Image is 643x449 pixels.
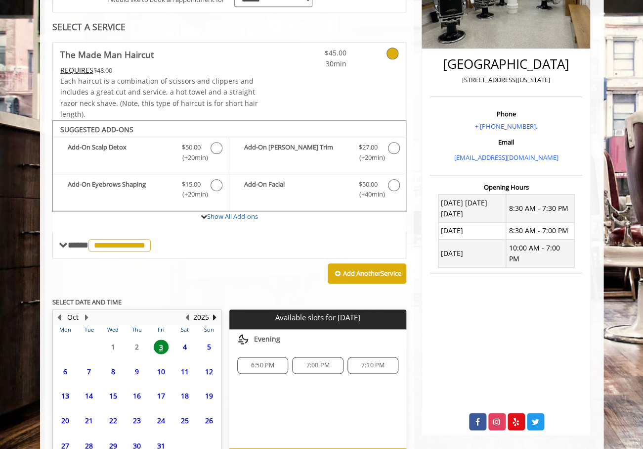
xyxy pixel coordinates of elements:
button: Previous Year [183,312,191,323]
img: evening slots [237,333,249,345]
td: Select day14 [77,384,101,408]
td: Select day12 [197,359,221,384]
th: Sun [197,325,221,335]
span: 16 [129,389,144,403]
td: Select day22 [101,408,125,433]
span: (+20min ) [353,152,383,163]
p: Available slots for [DATE] [233,313,402,322]
div: 6:50 PM [237,357,288,374]
a: Show All Add-ons [207,212,258,221]
td: Select day4 [173,335,197,359]
th: Wed [101,325,125,335]
b: Add-On Eyebrows Shaping [68,179,172,200]
span: 12 [202,364,216,379]
label: Add-On Facial [234,179,401,202]
span: 13 [58,389,73,403]
td: Select day19 [197,384,221,408]
td: Select day6 [53,359,77,384]
td: 8:30 AM - 7:30 PM [506,195,574,223]
span: 7 [82,364,96,379]
span: $27.00 [359,142,378,152]
td: Select day23 [125,408,149,433]
div: 7:00 PM [292,357,343,374]
b: SELECT DATE AND TIME [52,298,122,306]
b: Add-On [PERSON_NAME] Trim [244,142,349,163]
span: Evening [254,335,280,343]
span: 11 [177,364,192,379]
label: Add-On Scalp Detox [58,142,224,165]
span: 26 [202,413,216,428]
a: [EMAIL_ADDRESS][DOMAIN_NAME] [454,153,558,162]
button: Add AnotherService [328,263,406,284]
td: Select day18 [173,384,197,408]
td: Select day3 [149,335,172,359]
td: Select day15 [101,384,125,408]
span: 7:00 PM [306,361,329,369]
p: [STREET_ADDRESS][US_STATE] [432,75,579,85]
span: 3 [154,340,169,354]
td: Select day20 [53,408,77,433]
td: Select day21 [77,408,101,433]
td: Select day9 [125,359,149,384]
span: 20 [58,413,73,428]
span: 18 [177,389,192,403]
span: This service needs some Advance to be paid before we block your appointment [60,65,93,75]
td: Select day16 [125,384,149,408]
td: 10:00 AM - 7:00 PM [506,240,574,268]
td: Select day11 [173,359,197,384]
b: SUGGESTED ADD-ONS [60,125,133,134]
span: (+40min ) [353,189,383,200]
span: 23 [129,413,144,428]
span: 19 [202,389,216,403]
span: 6:50 PM [251,361,274,369]
div: SELECT A SERVICE [52,22,407,32]
td: Select day17 [149,384,172,408]
td: [DATE] [DATE] [DATE] [438,195,506,223]
span: (+20min ) [176,152,206,163]
span: 14 [82,389,96,403]
span: 6 [58,364,73,379]
td: Select day10 [149,359,172,384]
span: 4 [177,340,192,354]
td: [DATE] [438,222,506,239]
span: 30min [288,58,346,69]
span: $50.00 [182,142,201,152]
td: Select day7 [77,359,101,384]
span: Each haircut is a combination of scissors and clippers and includes a great cut and service, a ho... [60,76,258,119]
button: Next Month [83,312,91,323]
th: Thu [125,325,149,335]
b: The Made Man Haircut [60,48,154,61]
button: Next Year [211,312,219,323]
td: Select day26 [197,408,221,433]
b: Add-On Scalp Detox [68,142,172,163]
b: Add Another Service [343,269,401,278]
label: Add-On Beard Trim [234,142,401,165]
h3: Phone [432,110,579,117]
span: $15.00 [182,179,201,190]
label: Add-On Eyebrows Shaping [58,179,224,202]
td: Select day5 [197,335,221,359]
span: 21 [82,413,96,428]
a: + [PHONE_NUMBER]. [475,122,537,131]
th: Fri [149,325,172,335]
b: Add-On Facial [244,179,349,200]
span: $45.00 [288,48,346,58]
span: 24 [154,413,169,428]
h3: Email [432,139,579,146]
td: Select day13 [53,384,77,408]
td: Select day8 [101,359,125,384]
button: Previous Month [55,312,63,323]
th: Mon [53,325,77,335]
span: 22 [106,413,121,428]
span: 5 [202,340,216,354]
th: Tue [77,325,101,335]
span: (+20min ) [176,189,206,200]
span: 8 [106,364,121,379]
span: 7:10 PM [361,361,385,369]
div: The Made Man Haircut Add-onS [52,120,407,212]
span: 17 [154,389,169,403]
span: 9 [129,364,144,379]
td: [DATE] [438,240,506,268]
h3: Opening Hours [430,184,582,191]
span: $50.00 [359,179,378,190]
